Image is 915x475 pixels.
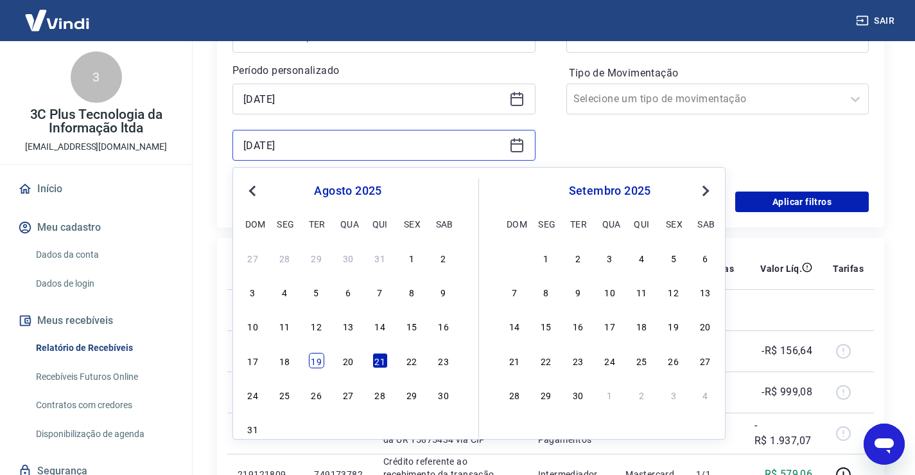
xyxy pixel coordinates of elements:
[245,250,261,265] div: Choose domingo, 27 de julho de 2025
[666,318,681,334] div: Choose sexta-feira, 19 de setembro de 2025
[507,284,522,300] div: Choose domingo, 7 de setembro de 2025
[570,216,586,231] div: ter
[436,250,451,265] div: Choose sábado, 2 de agosto de 2025
[277,216,292,231] div: seg
[853,9,900,33] button: Sair
[602,318,618,334] div: Choose quarta-feira, 17 de setembro de 2025
[372,216,388,231] div: qui
[372,250,388,265] div: Choose quinta-feira, 31 de julho de 2025
[602,250,618,265] div: Choose quarta-feira, 3 de setembro de 2025
[754,418,812,449] p: -R$ 1.937,07
[404,387,419,402] div: Choose sexta-feira, 29 de agosto de 2025
[569,66,867,81] label: Tipo de Movimentação
[309,353,324,368] div: Choose terça-feira, 19 de agosto de 2025
[245,421,261,436] div: Choose domingo, 31 de agosto de 2025
[570,353,586,368] div: Choose terça-feira, 23 de setembro de 2025
[15,1,99,40] img: Vindi
[277,284,292,300] div: Choose segunda-feira, 4 de agosto de 2025
[602,387,618,402] div: Choose quarta-feira, 1 de outubro de 2025
[436,318,451,334] div: Choose sábado, 16 de agosto de 2025
[697,353,713,368] div: Choose sábado, 27 de setembro de 2025
[245,284,261,300] div: Choose domingo, 3 de agosto de 2025
[698,183,713,199] button: Next Month
[666,284,681,300] div: Choose sexta-feira, 12 de setembro de 2025
[570,318,586,334] div: Choose terça-feira, 16 de setembro de 2025
[243,136,504,155] input: Data final
[436,387,451,402] div: Choose sábado, 30 de agosto de 2025
[570,284,586,300] div: Choose terça-feira, 9 de setembro de 2025
[436,284,451,300] div: Choose sábado, 9 de agosto de 2025
[340,318,356,334] div: Choose quarta-feira, 13 de agosto de 2025
[602,216,618,231] div: qua
[277,353,292,368] div: Choose segunda-feira, 18 de agosto de 2025
[277,421,292,436] div: Choose segunda-feira, 1 de setembro de 2025
[277,318,292,334] div: Choose segunda-feira, 11 de agosto de 2025
[340,216,356,231] div: qua
[15,213,177,242] button: Meu cadastro
[697,387,713,402] div: Choose sábado, 4 de outubro de 2025
[243,248,453,438] div: month 2025-08
[245,387,261,402] div: Choose domingo, 24 de agosto de 2025
[602,284,618,300] div: Choose quarta-feira, 10 de setembro de 2025
[309,421,324,436] div: Choose terça-feira, 2 de setembro de 2025
[762,384,812,400] p: -R$ 999,08
[697,216,713,231] div: sab
[634,250,649,265] div: Choose quinta-feira, 4 de setembro de 2025
[25,140,167,154] p: [EMAIL_ADDRESS][DOMAIN_NAME]
[507,353,522,368] div: Choose domingo, 21 de setembro de 2025
[277,387,292,402] div: Choose segunda-feira, 25 de agosto de 2025
[372,387,388,402] div: Choose quinta-feira, 28 de agosto de 2025
[570,387,586,402] div: Choose terça-feira, 30 de setembro de 2025
[245,318,261,334] div: Choose domingo, 10 de agosto de 2025
[340,353,356,368] div: Choose quarta-feira, 20 de agosto de 2025
[666,353,681,368] div: Choose sexta-feira, 26 de setembro de 2025
[436,353,451,368] div: Choose sábado, 23 de agosto de 2025
[697,250,713,265] div: Choose sábado, 6 de setembro de 2025
[507,216,522,231] div: dom
[697,284,713,300] div: Choose sábado, 13 de setembro de 2025
[666,387,681,402] div: Choose sexta-feira, 3 de outubro de 2025
[243,183,453,199] div: agosto 2025
[245,183,260,199] button: Previous Month
[309,387,324,402] div: Choose terça-feira, 26 de agosto de 2025
[245,216,261,231] div: dom
[372,284,388,300] div: Choose quinta-feira, 7 de agosto de 2025
[505,248,715,404] div: month 2025-09
[31,364,177,390] a: Recebíveis Futuros Online
[735,192,869,212] button: Aplicar filtros
[404,318,419,334] div: Choose sexta-feira, 15 de agosto de 2025
[404,353,419,368] div: Choose sexta-feira, 22 de agosto de 2025
[833,262,864,275] p: Tarifas
[760,262,802,275] p: Valor Líq.
[538,216,553,231] div: seg
[697,318,713,334] div: Choose sábado, 20 de setembro de 2025
[31,335,177,361] a: Relatório de Recebíveis
[340,284,356,300] div: Choose quarta-feira, 6 de agosto de 2025
[309,250,324,265] div: Choose terça-feira, 29 de julho de 2025
[243,89,504,109] input: Data inicial
[538,353,553,368] div: Choose segunda-feira, 22 de setembro de 2025
[666,216,681,231] div: sex
[505,183,715,199] div: setembro 2025
[15,307,177,335] button: Meus recebíveis
[31,242,177,268] a: Dados da conta
[538,284,553,300] div: Choose segunda-feira, 8 de setembro de 2025
[71,51,122,103] div: 3
[404,250,419,265] div: Choose sexta-feira, 1 de agosto de 2025
[309,284,324,300] div: Choose terça-feira, 5 de agosto de 2025
[507,387,522,402] div: Choose domingo, 28 de setembro de 2025
[507,250,522,265] div: Choose domingo, 31 de agosto de 2025
[31,392,177,418] a: Contratos com credores
[762,343,812,359] p: -R$ 156,64
[666,250,681,265] div: Choose sexta-feira, 5 de setembro de 2025
[436,421,451,436] div: Choose sábado, 6 de setembro de 2025
[309,216,324,231] div: ter
[372,353,388,368] div: Choose quinta-feira, 21 de agosto de 2025
[864,424,905,465] iframe: Botão para abrir a janela de mensagens
[570,250,586,265] div: Choose terça-feira, 2 de setembro de 2025
[404,284,419,300] div: Choose sexta-feira, 8 de agosto de 2025
[538,318,553,334] div: Choose segunda-feira, 15 de setembro de 2025
[232,63,536,78] p: Período personalizado
[634,318,649,334] div: Choose quinta-feira, 18 de setembro de 2025
[309,318,324,334] div: Choose terça-feira, 12 de agosto de 2025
